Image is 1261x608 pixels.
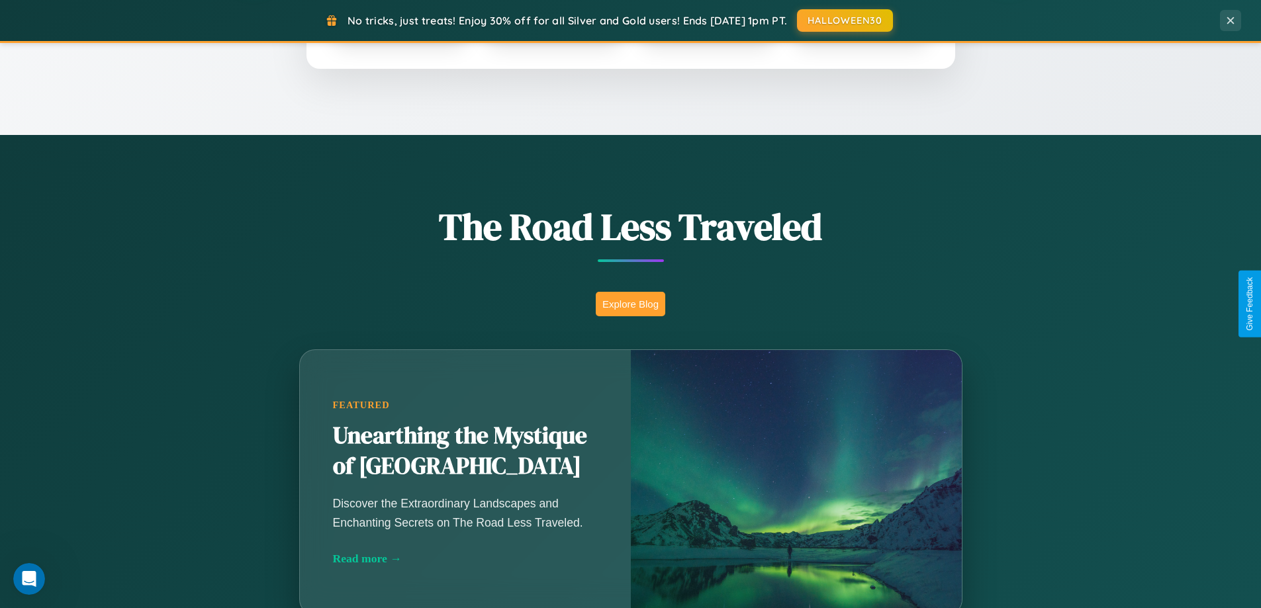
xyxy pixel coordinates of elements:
h1: The Road Less Traveled [234,201,1028,252]
span: No tricks, just treats! Enjoy 30% off for all Silver and Gold users! Ends [DATE] 1pm PT. [348,14,787,27]
iframe: Intercom live chat [13,563,45,595]
p: Discover the Extraordinary Landscapes and Enchanting Secrets on The Road Less Traveled. [333,494,598,531]
div: Read more → [333,552,598,566]
div: Give Feedback [1245,277,1254,331]
h2: Unearthing the Mystique of [GEOGRAPHIC_DATA] [333,421,598,482]
button: HALLOWEEN30 [797,9,893,32]
button: Explore Blog [596,292,665,316]
div: Featured [333,400,598,411]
